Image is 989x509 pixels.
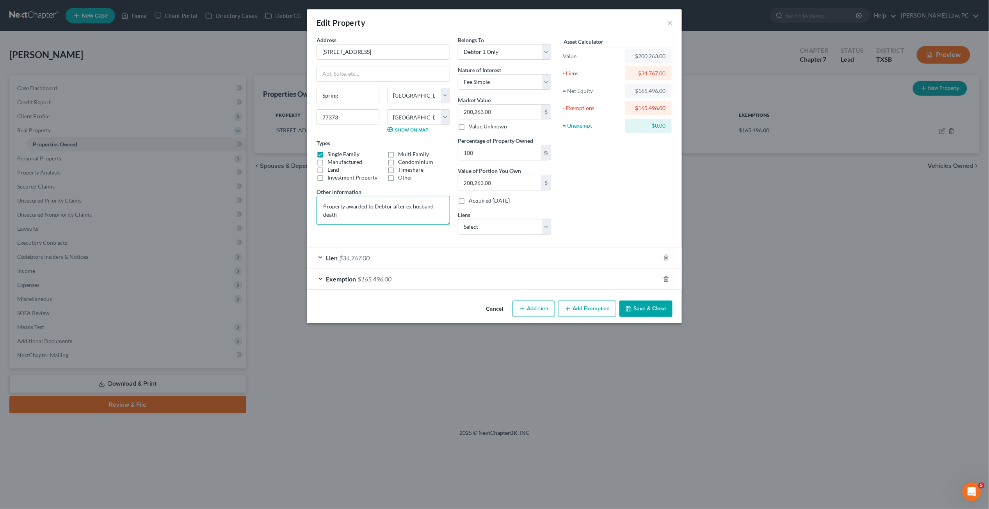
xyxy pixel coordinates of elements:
[458,211,470,219] label: Liens
[398,150,429,158] label: Multi Family
[619,301,672,317] button: Save & Close
[317,88,379,103] input: Enter city...
[631,122,665,130] div: $0.00
[317,17,365,28] div: Edit Property
[326,254,338,262] span: Lien
[398,158,433,166] label: Condominium
[458,96,491,104] label: Market Value
[631,87,665,95] div: $165,496.00
[558,301,616,317] button: Add Exemption
[327,166,339,174] label: Land
[458,145,541,160] input: 0.00
[631,104,665,112] div: $165,496.00
[317,66,450,81] input: Apt, Suite, etc...
[631,69,665,77] div: $34,767.00
[327,158,362,166] label: Manufactured
[326,275,356,283] span: Exemption
[563,104,622,112] div: - Exemptions
[541,105,551,119] div: $
[469,197,510,205] label: Acquired [DATE]
[358,275,391,283] span: $165,496.00
[458,137,533,145] label: Percentage of Property Owned
[458,105,541,119] input: 0.00
[317,109,379,125] input: Enter zip...
[317,188,361,196] label: Other information
[512,301,555,317] button: Add Lien
[458,167,521,175] label: Value of Portion You Own
[339,254,370,262] span: $34,767.00
[327,150,359,158] label: Single Family
[398,174,413,182] label: Other
[978,482,985,489] span: 5
[563,52,622,60] div: Value
[317,139,330,147] label: Types
[480,301,509,317] button: Cancel
[541,175,551,190] div: $
[564,37,603,46] label: Asset Calculator
[398,166,423,174] label: Timeshare
[469,123,507,130] label: Value Unknown
[563,69,622,77] div: - Liens
[541,145,551,160] div: %
[667,18,672,27] button: ×
[563,122,622,130] div: = Unexempt
[317,44,450,59] input: Enter address...
[563,87,622,95] div: = Net Equity
[458,66,501,74] label: Nature of Interest
[327,174,377,182] label: Investment Property
[962,482,981,501] iframe: Intercom live chat
[317,37,336,43] span: Address
[631,52,665,60] div: $200,263.00
[458,37,484,43] span: Belongs To
[458,175,541,190] input: 0.00
[387,126,428,133] a: Show on Map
